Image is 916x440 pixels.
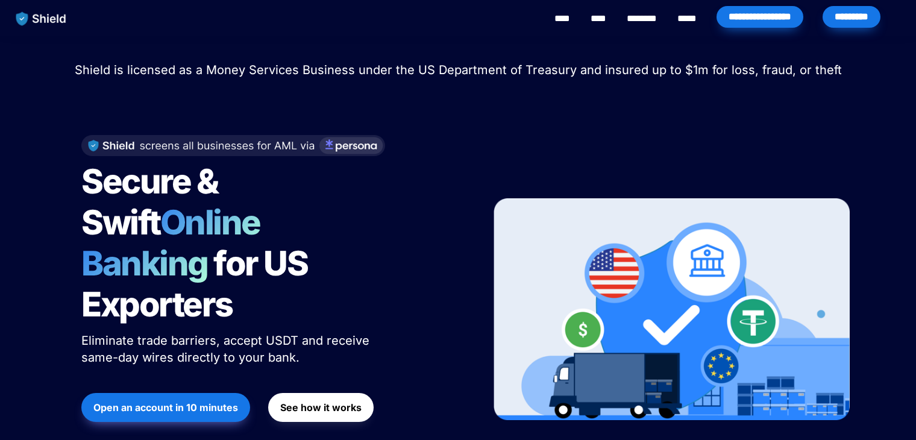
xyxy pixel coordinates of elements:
button: See how it works [268,393,374,422]
strong: See how it works [280,401,362,413]
span: Eliminate trade barriers, accept USDT and receive same-day wires directly to your bank. [81,333,373,365]
strong: Open an account in 10 minutes [93,401,238,413]
span: for US Exporters [81,243,313,325]
a: See how it works [268,387,374,428]
span: Secure & Swift [81,161,224,243]
button: Open an account in 10 minutes [81,393,250,422]
span: Online Banking [81,202,272,284]
a: Open an account in 10 minutes [81,387,250,428]
span: Shield is licensed as a Money Services Business under the US Department of Treasury and insured u... [75,63,842,77]
img: website logo [10,6,72,31]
